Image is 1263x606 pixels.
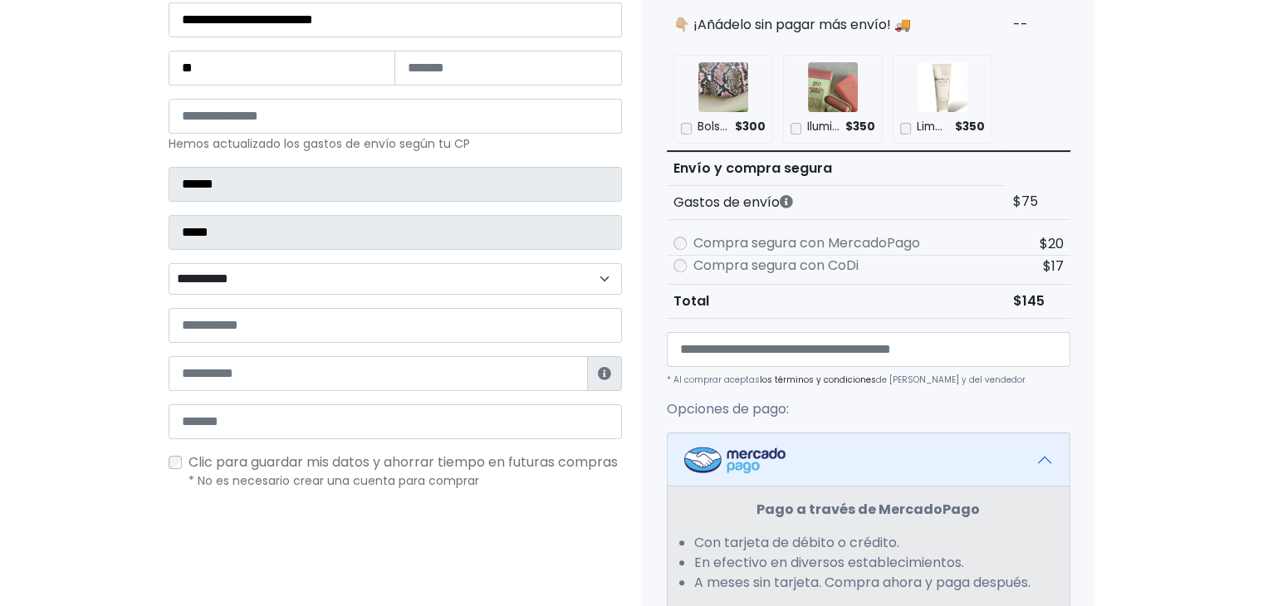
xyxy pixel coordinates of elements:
[1040,234,1064,253] span: $20
[667,185,1006,219] th: Gastos de envío
[169,135,470,152] small: Hemos actualizado los gastos de envío según tu CP
[735,119,766,135] span: $300
[808,62,858,112] img: Iluminador
[667,8,1006,42] td: 👇🏼 ¡Añádelo sin pagar más envío! 🚚
[1006,185,1070,219] td: $75
[916,119,949,135] p: Limpiador facial que elimina el maquillaje y las impurezas
[806,119,840,135] p: Iluminador
[1006,284,1070,318] td: $145
[188,472,622,490] p: * No es necesario crear una cuenta para comprar
[694,553,1043,573] li: En efectivo en diversos establecimientos.
[694,573,1043,593] li: A meses sin tarjeta. Compra ahora y paga después.
[667,399,1070,419] p: Opciones de pago:
[697,119,729,135] p: Bolso eliette
[693,256,859,276] label: Compra segura con CoDi
[1006,8,1070,42] td: --
[1043,257,1064,276] span: $17
[918,62,967,112] img: Limpiador facial que elimina el maquillaje y las impurezas
[756,500,980,519] strong: Pago a través de MercadoPago
[598,367,611,380] i: Estafeta lo usará para ponerse en contacto en caso de tener algún problema con el envío
[693,233,920,253] label: Compra segura con MercadoPago
[845,119,875,135] span: $350
[698,62,748,112] img: Bolso eliette
[780,195,793,208] i: Los gastos de envío dependen de códigos postales. ¡Te puedes llevar más productos en un solo envío !
[684,447,786,473] img: Mercadopago Logo
[760,374,876,386] a: los términos y condiciones
[188,452,618,472] span: Clic para guardar mis datos y ahorrar tiempo en futuras compras
[694,533,1043,553] li: Con tarjeta de débito o crédito.
[955,119,985,135] span: $350
[667,284,1006,318] th: Total
[667,151,1006,186] th: Envío y compra segura
[667,374,1070,386] p: * Al comprar aceptas de [PERSON_NAME] y del vendedor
